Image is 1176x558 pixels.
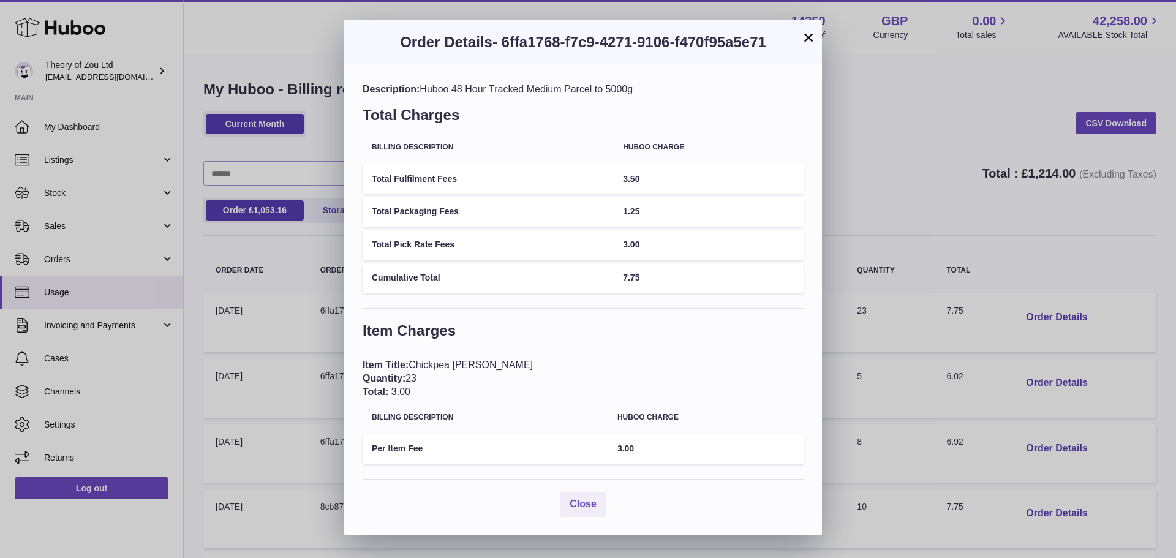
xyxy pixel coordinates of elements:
[623,239,639,249] span: 3.00
[363,134,614,160] th: Billing Description
[617,443,634,453] span: 3.00
[608,404,804,431] th: Huboo charge
[363,32,804,52] h3: Order Details
[623,206,639,216] span: 1.25
[363,434,608,464] td: Per Item Fee
[570,499,597,509] span: Close
[391,386,410,397] span: 3.00
[614,134,804,160] th: Huboo charge
[560,492,606,517] button: Close
[363,230,614,260] td: Total Pick Rate Fees
[623,174,639,184] span: 3.50
[363,373,405,383] span: Quantity:
[363,358,804,398] div: Chickpea [PERSON_NAME] 23
[363,105,804,131] h3: Total Charges
[363,83,804,96] div: Huboo 48 Hour Tracked Medium Parcel to 5000g
[363,164,614,194] td: Total Fulfilment Fees
[363,84,420,94] span: Description:
[363,197,614,227] td: Total Packaging Fees
[363,321,804,347] h3: Item Charges
[492,34,766,50] span: - 6ffa1768-f7c9-4271-9106-f470f95a5e71
[801,30,816,45] button: ×
[363,386,388,397] span: Total:
[363,404,608,431] th: Billing Description
[363,263,614,293] td: Cumulative Total
[363,360,409,370] span: Item Title:
[623,273,639,282] span: 7.75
